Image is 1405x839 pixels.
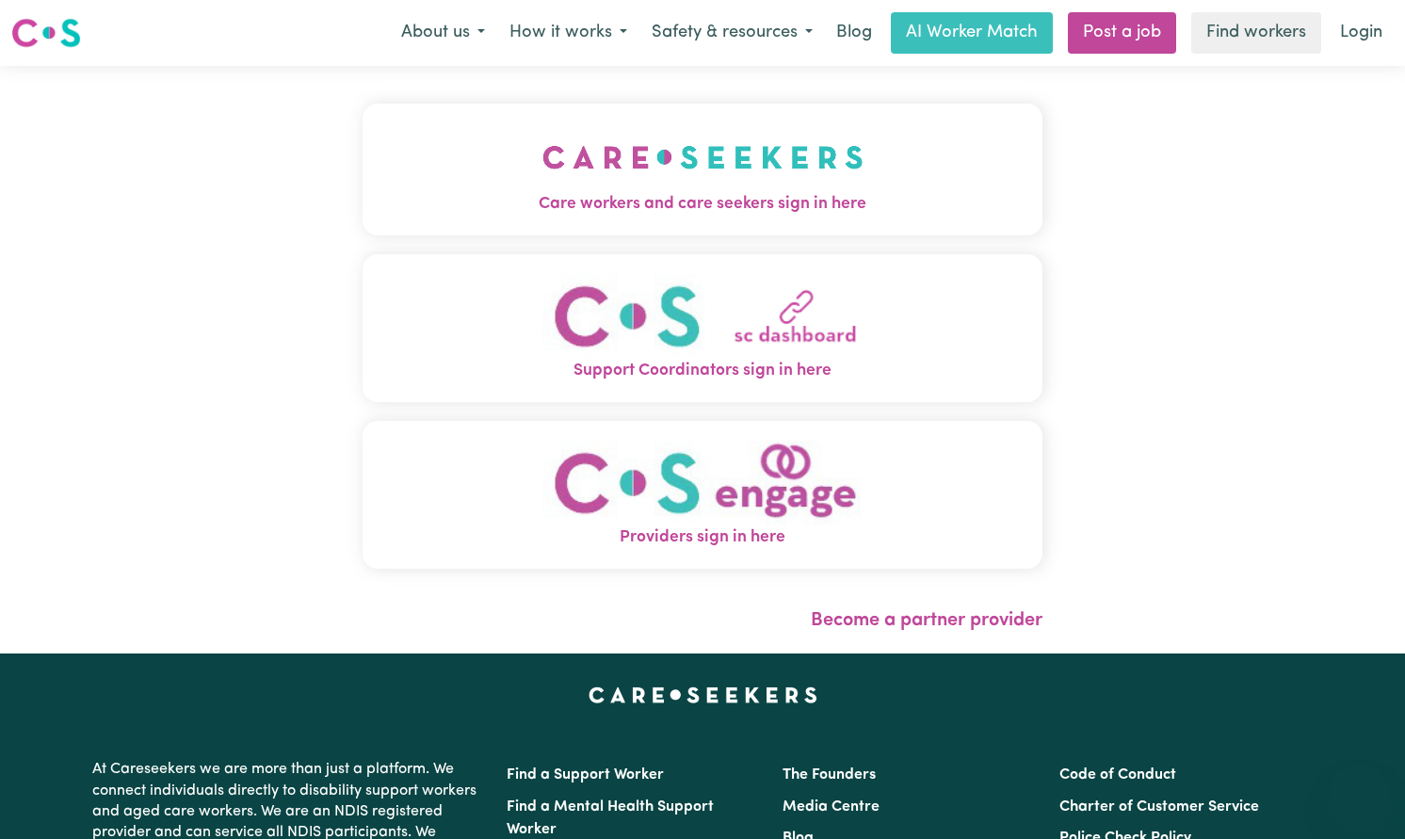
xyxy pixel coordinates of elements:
button: How it works [497,13,639,53]
a: Login [1329,12,1394,54]
img: Careseekers logo [11,16,81,50]
button: Safety & resources [639,13,825,53]
button: About us [389,13,497,53]
a: Careseekers home page [589,687,817,702]
a: Blog [825,12,883,54]
button: Support Coordinators sign in here [363,254,1042,402]
button: Care workers and care seekers sign in here [363,104,1042,235]
span: Support Coordinators sign in here [363,359,1042,383]
a: Post a job [1068,12,1176,54]
a: AI Worker Match [891,12,1053,54]
iframe: Button to launch messaging window [1330,764,1390,824]
a: Charter of Customer Service [1059,799,1259,815]
a: Find a Mental Health Support Worker [507,799,714,837]
a: Code of Conduct [1059,767,1176,783]
a: Media Centre [783,799,880,815]
span: Care workers and care seekers sign in here [363,192,1042,217]
button: Providers sign in here [363,421,1042,569]
a: Careseekers logo [11,11,81,55]
a: Become a partner provider [811,611,1042,630]
a: Find workers [1191,12,1321,54]
a: Find a Support Worker [507,767,664,783]
a: The Founders [783,767,876,783]
span: Providers sign in here [363,525,1042,550]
